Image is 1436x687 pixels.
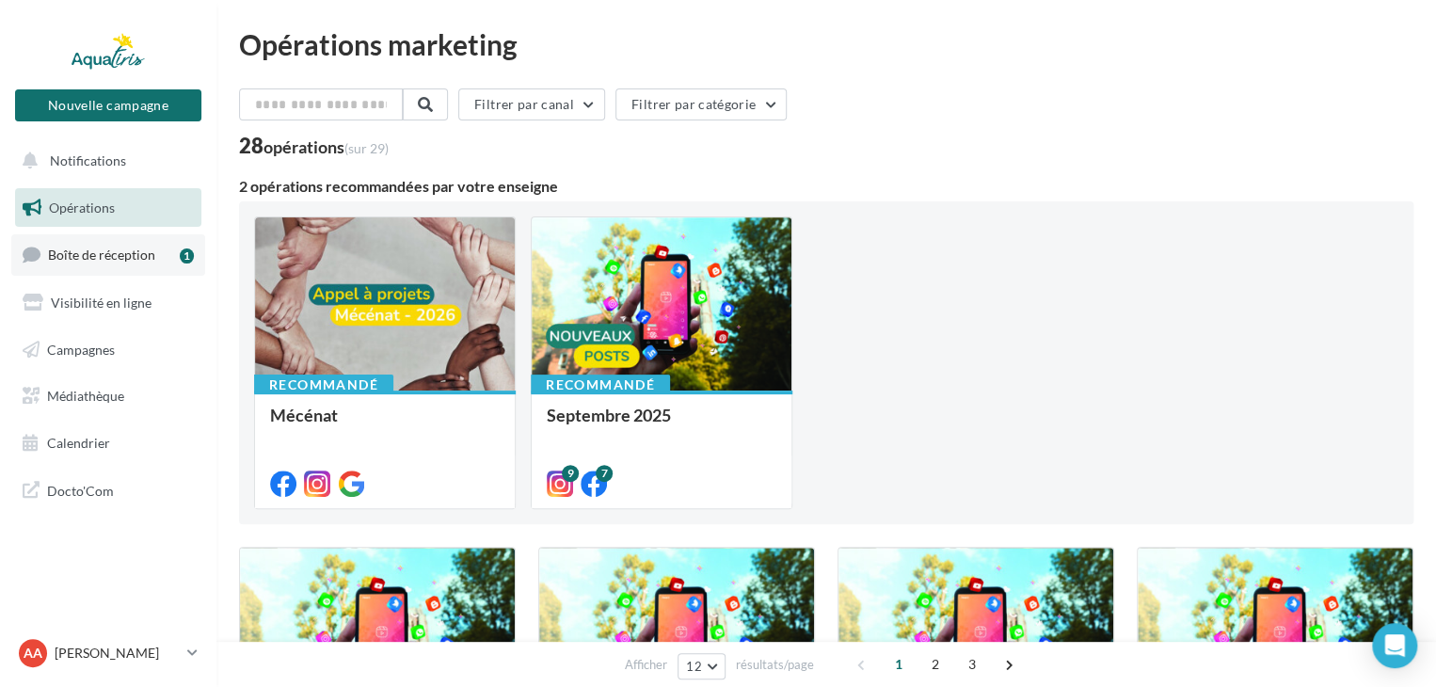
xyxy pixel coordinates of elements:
[678,653,726,679] button: 12
[884,649,914,679] span: 1
[686,659,702,674] span: 12
[51,295,152,311] span: Visibilité en ligne
[239,136,389,156] div: 28
[239,30,1413,58] div: Opérations marketing
[11,471,205,510] a: Docto'Com
[24,644,42,663] span: AA
[957,649,987,679] span: 3
[11,141,198,181] button: Notifications
[180,248,194,264] div: 1
[47,435,110,451] span: Calendrier
[50,152,126,168] span: Notifications
[47,478,114,503] span: Docto'Com
[920,649,950,679] span: 2
[47,341,115,357] span: Campagnes
[15,635,201,671] a: AA [PERSON_NAME]
[344,140,389,156] span: (sur 29)
[49,200,115,216] span: Opérations
[615,88,787,120] button: Filtrer par catégorie
[625,656,667,674] span: Afficher
[239,179,1413,194] div: 2 opérations recommandées par votre enseigne
[11,376,205,416] a: Médiathèque
[263,138,389,155] div: opérations
[562,465,579,482] div: 9
[270,406,500,443] div: Mécénat
[1372,623,1417,668] div: Open Intercom Messenger
[736,656,814,674] span: résultats/page
[11,423,205,463] a: Calendrier
[11,283,205,323] a: Visibilité en ligne
[47,388,124,404] span: Médiathèque
[254,375,393,395] div: Recommandé
[48,247,155,263] span: Boîte de réception
[55,644,180,663] p: [PERSON_NAME]
[531,375,670,395] div: Recommandé
[15,89,201,121] button: Nouvelle campagne
[11,188,205,228] a: Opérations
[11,234,205,275] a: Boîte de réception1
[11,330,205,370] a: Campagnes
[458,88,605,120] button: Filtrer par canal
[596,465,613,482] div: 7
[547,406,776,443] div: Septembre 2025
